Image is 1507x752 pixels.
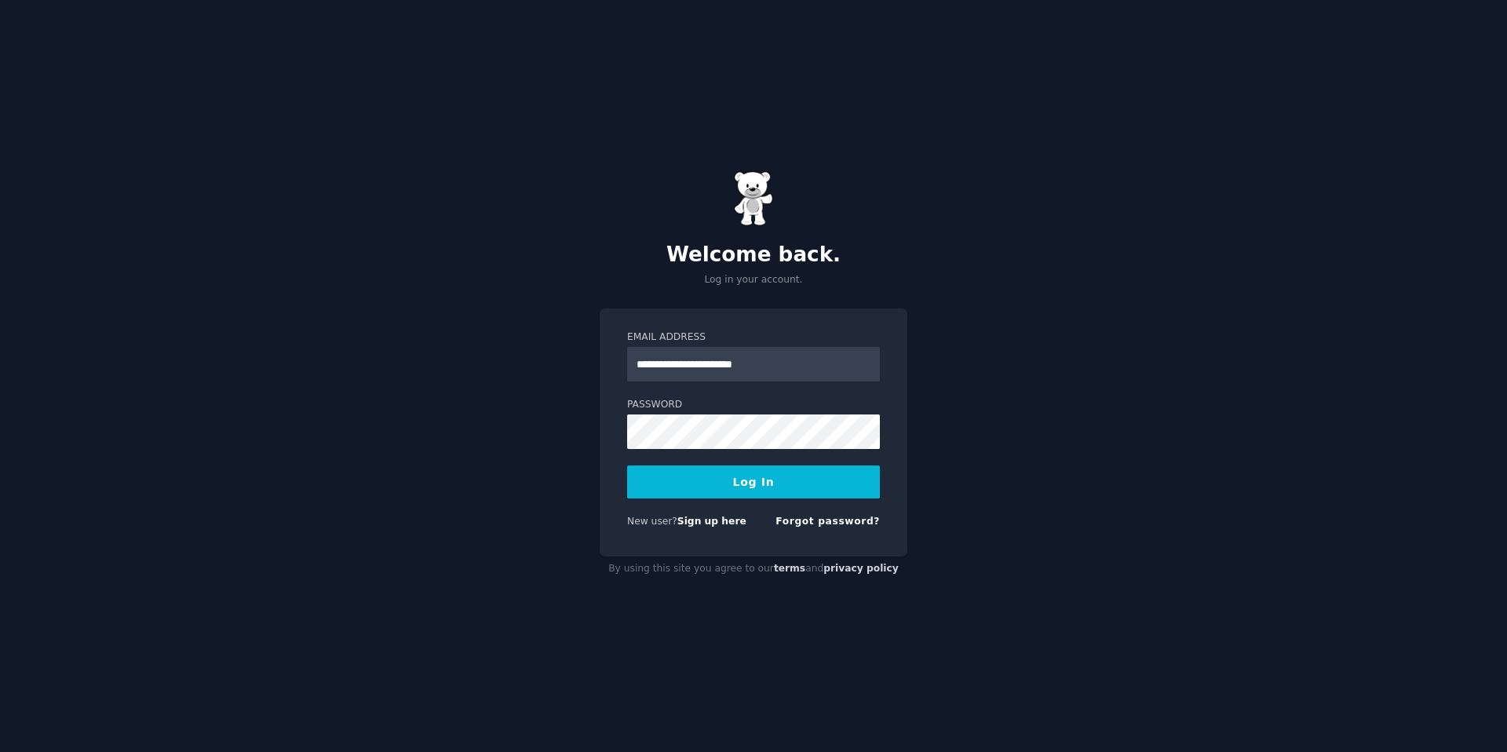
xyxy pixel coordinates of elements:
[734,171,773,226] img: Gummy Bear
[600,273,907,287] p: Log in your account.
[600,243,907,268] h2: Welcome back.
[627,330,880,345] label: Email Address
[677,516,746,527] a: Sign up here
[775,516,880,527] a: Forgot password?
[600,557,907,582] div: By using this site you agree to our and
[823,563,899,574] a: privacy policy
[627,516,677,527] span: New user?
[627,398,880,412] label: Password
[774,563,805,574] a: terms
[627,465,880,498] button: Log In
